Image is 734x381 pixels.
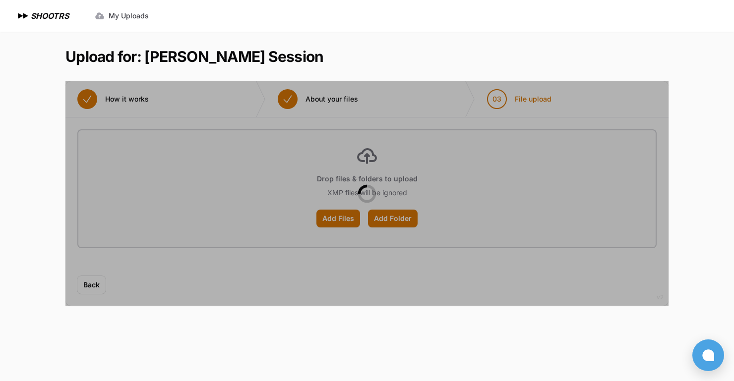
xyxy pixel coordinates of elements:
h1: Upload for: [PERSON_NAME] Session [65,48,323,65]
button: Open chat window [692,339,724,371]
a: My Uploads [89,7,155,25]
img: SHOOTRS [16,10,31,22]
span: My Uploads [109,11,149,21]
h1: SHOOTRS [31,10,69,22]
a: SHOOTRS SHOOTRS [16,10,69,22]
